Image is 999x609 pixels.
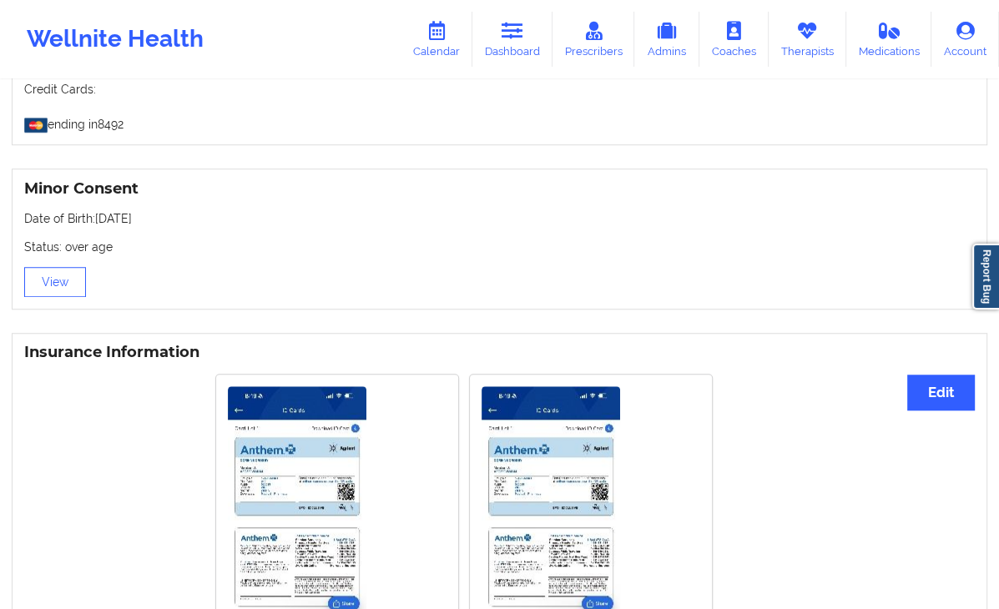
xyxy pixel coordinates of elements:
[24,81,975,98] p: Credit Cards:
[24,239,975,255] p: Status: over age
[552,12,635,67] a: Prescribers
[634,12,699,67] a: Admins
[472,12,552,67] a: Dashboard
[24,210,975,227] p: Date of Birth: [DATE]
[24,109,975,133] p: ending in 8492
[699,12,769,67] a: Coaches
[931,12,999,67] a: Account
[972,244,999,310] a: Report Bug
[769,12,846,67] a: Therapists
[846,12,932,67] a: Medications
[907,375,975,410] button: Edit
[24,343,975,362] h3: Insurance Information
[24,267,86,297] button: View
[401,12,472,67] a: Calendar
[24,179,975,199] h3: Minor Consent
